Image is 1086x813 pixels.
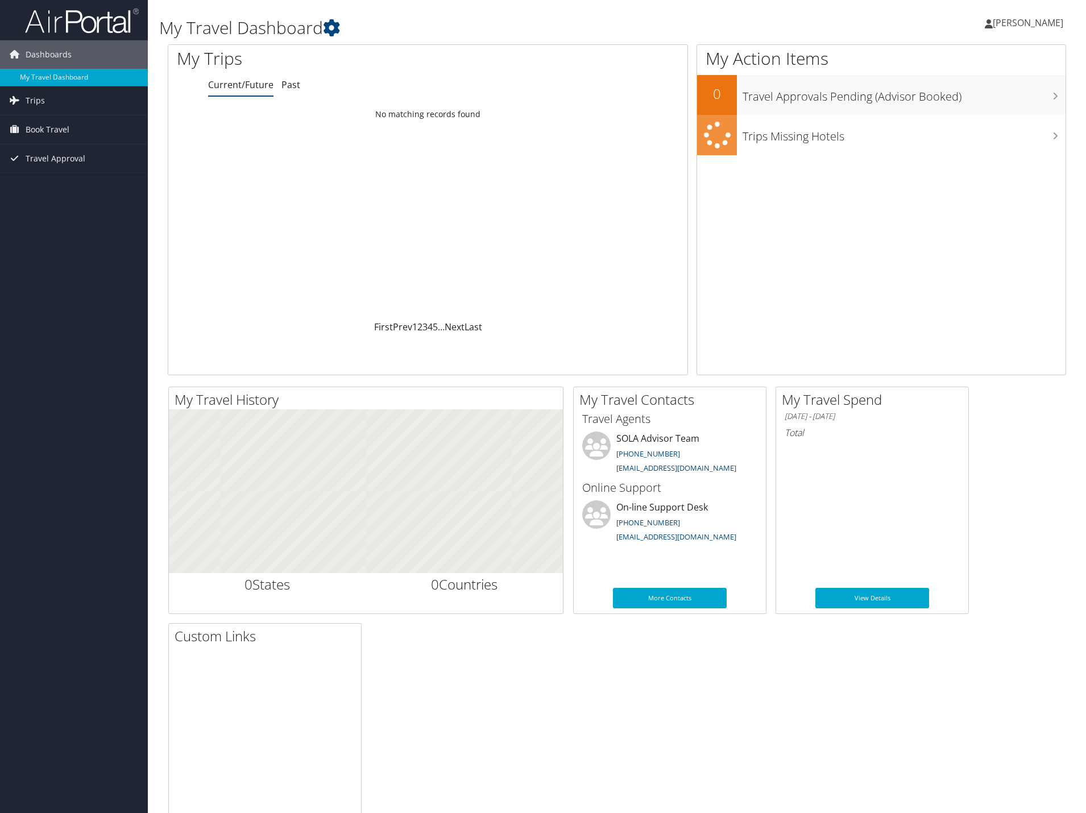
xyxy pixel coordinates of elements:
[177,47,463,70] h1: My Trips
[26,40,72,69] span: Dashboards
[428,321,433,333] a: 4
[417,321,422,333] a: 2
[985,6,1075,40] a: [PERSON_NAME]
[393,321,412,333] a: Prev
[25,7,139,34] img: airportal-logo.png
[412,321,417,333] a: 1
[616,449,680,459] a: [PHONE_NUMBER]
[175,627,361,646] h2: Custom Links
[374,321,393,333] a: First
[616,463,736,473] a: [EMAIL_ADDRESS][DOMAIN_NAME]
[281,78,300,91] a: Past
[431,575,439,594] span: 0
[177,575,358,594] h2: States
[582,480,757,496] h3: Online Support
[785,411,960,422] h6: [DATE] - [DATE]
[159,16,769,40] h1: My Travel Dashboard
[579,390,766,409] h2: My Travel Contacts
[175,390,563,409] h2: My Travel History
[438,321,445,333] span: …
[697,115,1066,155] a: Trips Missing Hotels
[577,432,763,478] li: SOLA Advisor Team
[743,123,1066,144] h3: Trips Missing Hotels
[244,575,252,594] span: 0
[697,84,737,103] h2: 0
[433,321,438,333] a: 5
[582,411,757,427] h3: Travel Agents
[375,575,555,594] h2: Countries
[616,532,736,542] a: [EMAIL_ADDRESS][DOMAIN_NAME]
[993,16,1063,29] span: [PERSON_NAME]
[785,426,960,439] h6: Total
[697,75,1066,115] a: 0Travel Approvals Pending (Advisor Booked)
[465,321,482,333] a: Last
[208,78,273,91] a: Current/Future
[422,321,428,333] a: 3
[577,500,763,547] li: On-line Support Desk
[782,390,968,409] h2: My Travel Spend
[616,517,680,528] a: [PHONE_NUMBER]
[613,588,727,608] a: More Contacts
[445,321,465,333] a: Next
[697,47,1066,70] h1: My Action Items
[815,588,929,608] a: View Details
[26,86,45,115] span: Trips
[26,144,85,173] span: Travel Approval
[26,115,69,144] span: Book Travel
[743,83,1066,105] h3: Travel Approvals Pending (Advisor Booked)
[168,104,687,125] td: No matching records found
